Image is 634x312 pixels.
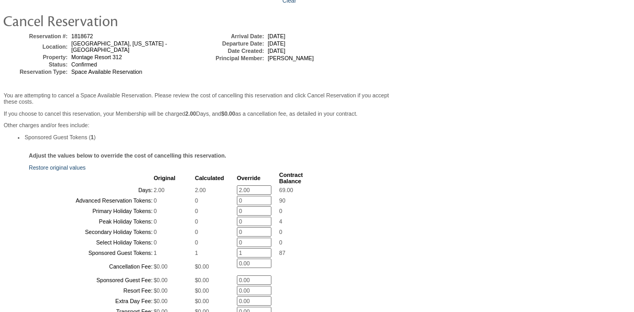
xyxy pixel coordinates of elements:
[279,229,282,235] span: 0
[154,229,157,235] span: 0
[185,110,196,117] b: 2.00
[279,208,282,214] span: 0
[195,229,198,235] span: 0
[4,92,402,105] p: You are attempting to cancel a Space Available Reservation. Please review the cost of cancelling ...
[195,187,206,193] span: 2.00
[195,208,198,214] span: 0
[195,277,209,283] span: $0.00
[4,110,402,117] p: If you choose to cancel this reservation, your Membership will be charged Days, and as a cancella...
[30,259,152,274] td: Cancellation Fee:
[201,48,264,54] td: Date Created:
[25,134,402,140] li: Sponsored Guest Tokens ( )
[195,197,198,204] span: 0
[195,239,198,246] span: 0
[195,298,209,304] span: $0.00
[5,33,68,39] td: Reservation #:
[279,250,286,256] span: 87
[154,208,157,214] span: 0
[268,48,286,54] span: [DATE]
[3,10,212,31] img: pgTtlCancelRes.gif
[237,175,260,181] b: Override
[279,172,303,184] b: Contract Balance
[154,298,168,304] span: $0.00
[268,40,286,47] span: [DATE]
[71,33,93,39] span: 1818672
[268,33,286,39] span: [DATE]
[154,175,176,181] b: Original
[154,239,157,246] span: 0
[279,239,282,246] span: 0
[268,55,314,61] span: [PERSON_NAME]
[279,197,286,204] span: 90
[30,227,152,237] td: Secondary Holiday Tokens:
[195,218,198,225] span: 0
[279,187,293,193] span: 69.00
[154,287,168,294] span: $0.00
[91,134,94,140] b: 1
[154,250,157,256] span: 1
[5,61,68,68] td: Status:
[279,218,282,225] span: 4
[71,61,97,68] span: Confirmed
[30,248,152,258] td: Sponsored Guest Tokens:
[30,185,152,195] td: Days:
[154,263,168,270] span: $0.00
[30,238,152,247] td: Select Holiday Tokens:
[4,92,402,140] span: Other charges and/or fees include:
[5,40,68,53] td: Location:
[71,69,142,75] span: Space Available Reservation
[5,54,68,60] td: Property:
[154,197,157,204] span: 0
[154,187,165,193] span: 2.00
[195,263,209,270] span: $0.00
[195,250,198,256] span: 1
[30,206,152,216] td: Primary Holiday Tokens:
[30,217,152,226] td: Peak Holiday Tokens:
[30,296,152,306] td: Extra Day Fee:
[30,275,152,285] td: Sponsored Guest Fee:
[30,286,152,295] td: Resort Fee:
[5,69,68,75] td: Reservation Type:
[154,218,157,225] span: 0
[71,40,167,53] span: [GEOGRAPHIC_DATA], [US_STATE] - [GEOGRAPHIC_DATA]
[71,54,122,60] span: Montage Resort 312
[30,196,152,205] td: Advanced Reservation Tokens:
[195,287,209,294] span: $0.00
[201,40,264,47] td: Departure Date:
[201,55,264,61] td: Principal Member:
[195,175,224,181] b: Calculated
[221,110,235,117] b: $0.00
[154,277,168,283] span: $0.00
[29,152,226,159] b: Adjust the values below to override the cost of cancelling this reservation.
[201,33,264,39] td: Arrival Date:
[29,164,85,171] a: Restore original values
